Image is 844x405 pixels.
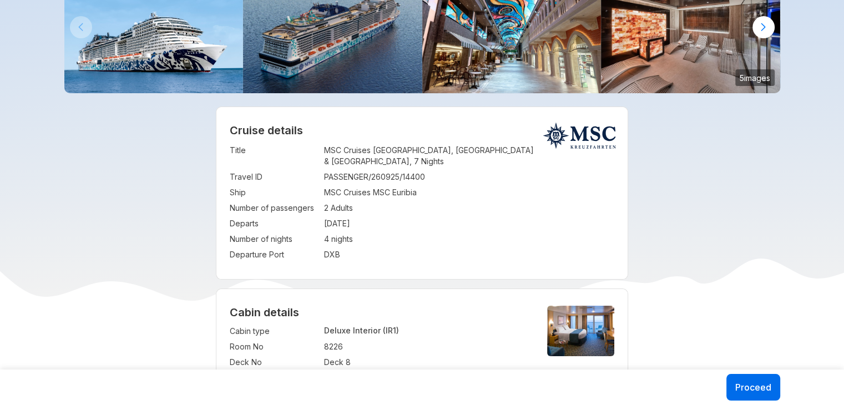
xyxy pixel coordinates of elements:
[319,185,324,200] td: :
[319,169,324,185] td: :
[319,323,324,339] td: :
[324,339,528,355] td: 8226
[324,216,614,231] td: [DATE]
[324,231,614,247] td: 4 nights
[319,143,324,169] td: :
[230,124,614,137] h2: Cruise details
[735,69,775,86] small: 5 images
[319,200,324,216] td: :
[230,231,319,247] td: Number of nights
[319,339,324,355] td: :
[230,143,319,169] td: Title
[230,216,319,231] td: Departs
[324,143,614,169] td: MSC Cruises [GEOGRAPHIC_DATA], [GEOGRAPHIC_DATA] & [GEOGRAPHIC_DATA], 7 Nights
[324,185,614,200] td: MSC Cruises MSC Euribia
[319,216,324,231] td: :
[324,169,614,185] td: PASSENGER/260925/14400
[383,326,399,335] span: (IR1)
[230,323,319,339] td: Cabin type
[319,247,324,262] td: :
[324,326,528,335] p: Deluxe Interior
[230,200,319,216] td: Number of passengers
[324,200,614,216] td: 2 Adults
[324,247,614,262] td: DXB
[324,355,528,370] td: Deck 8
[726,374,780,401] button: Proceed
[319,355,324,370] td: :
[230,247,319,262] td: Departure Port
[230,306,614,319] h4: Cabin details
[230,355,319,370] td: Deck No
[230,169,319,185] td: Travel ID
[319,231,324,247] td: :
[230,185,319,200] td: Ship
[230,339,319,355] td: Room No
